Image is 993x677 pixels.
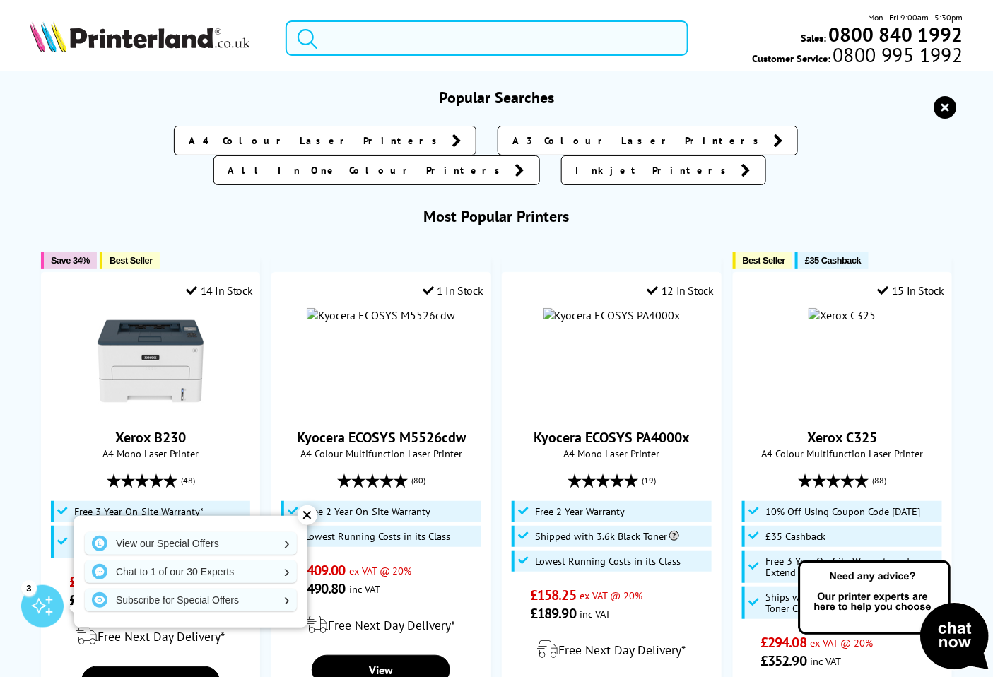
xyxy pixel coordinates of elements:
span: Free 3 Year On-Site Warranty* [74,506,204,517]
span: inc VAT [349,582,380,596]
div: modal_delivery [510,630,713,669]
button: £35 Cashback [795,252,868,269]
span: Save 34% [51,255,90,266]
b: 0800 840 1992 [829,21,963,47]
span: £189.90 [530,604,576,623]
img: Kyocera ECOSYS M5526cdw [307,308,455,322]
span: Lowest Running Costs in its Class [305,531,450,542]
a: All In One Colour Printers [213,155,540,185]
span: All In One Colour Printers [228,163,508,177]
span: Mon - Fri 9:00am - 5:30pm [869,11,963,24]
a: Inkjet Printers [561,155,766,185]
a: A4 Colour Laser Printers [174,126,476,155]
button: Best Seller [100,252,160,269]
span: Free 3 Year On-Site Warranty and Extend up to 5 Years* [765,555,939,578]
a: View our Special Offers [85,532,297,555]
div: ✕ [298,505,317,525]
div: 3 [21,580,37,596]
div: 15 In Stock [878,283,944,298]
span: inc VAT [580,607,611,620]
span: Sales: [801,31,827,45]
span: A4 Colour Multifunction Laser Printer [279,447,483,460]
img: Open Live Chat window [795,558,993,674]
span: (80) [411,467,425,494]
span: Free 2 Year Warranty [535,506,625,517]
span: A4 Colour Multifunction Laser Printer [741,447,944,460]
div: 12 In Stock [647,283,714,298]
span: £85.75 [69,572,108,591]
div: 1 In Stock [423,283,483,298]
span: £352.90 [760,652,806,670]
a: Kyocera ECOSYS M5526cdw [297,428,466,447]
span: £409.00 [300,561,346,579]
a: 0800 840 1992 [827,28,963,41]
a: Subscribe for Special Offers [85,589,297,611]
span: Shipped with 3.6k Black Toner [535,531,679,542]
span: Lowest Running Costs in its Class [535,555,681,567]
div: modal_delivery [279,605,483,644]
span: A3 Colour Laser Printers [512,134,766,148]
span: Customer Service: [752,48,963,65]
span: 10% Off Using Coupon Code [DATE] [765,506,920,517]
span: 0800 995 1992 [830,48,963,61]
span: £35 Cashback [765,531,825,542]
span: A4 Mono Laser Printer [49,447,252,460]
a: Xerox B230 [98,403,204,417]
span: Free 2 Year On-Site Warranty [305,506,430,517]
a: Kyocera ECOSYS PA4000x [534,428,690,447]
input: Search product or brand [286,20,689,56]
a: Printerland Logo [30,21,268,55]
img: Xerox B230 [98,308,204,414]
span: Best Seller [110,255,153,266]
div: 14 In Stock [186,283,252,298]
button: Save 34% [41,252,97,269]
span: (19) [642,467,656,494]
span: A4 Mono Laser Printer [510,447,713,460]
img: Xerox C325 [809,308,876,322]
span: ex VAT @ 20% [349,564,412,577]
span: Inkjet Printers [576,163,734,177]
span: (88) [872,467,886,494]
span: A4 Colour Laser Printers [189,134,445,148]
h3: Popular Searches [30,88,963,107]
div: modal_delivery [49,616,252,656]
span: £490.80 [300,579,346,598]
span: (48) [181,467,195,494]
span: Best Seller [743,255,786,266]
span: Ships with 1.5K Black and 1K CMY Toner Cartridges* [765,591,939,614]
img: Kyocera ECOSYS PA4000x [543,308,681,322]
a: Xerox C325 [807,428,877,447]
span: £35 Cashback [805,255,861,266]
span: £294.08 [760,633,806,652]
a: Chat to 1 of our 30 Experts [85,560,297,583]
h3: Most Popular Printers [30,206,963,226]
span: £158.25 [530,586,576,604]
span: ex VAT @ 20% [580,589,642,602]
button: Best Seller [733,252,793,269]
span: £102.90 [69,591,115,609]
img: Printerland Logo [30,21,250,52]
a: A3 Colour Laser Printers [498,126,798,155]
a: Xerox B230 [115,428,186,447]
